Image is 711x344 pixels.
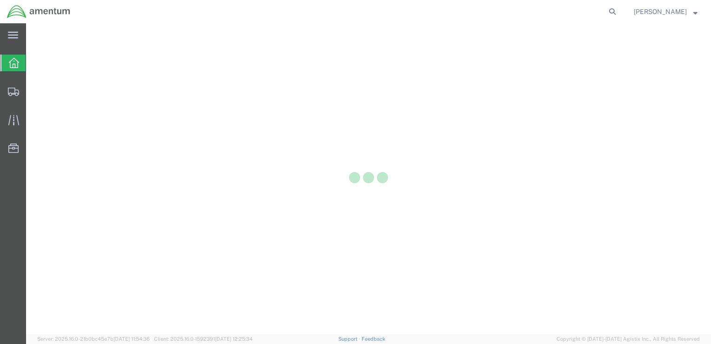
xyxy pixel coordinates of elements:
[154,336,253,342] span: Client: 2025.16.0-1592391
[633,6,698,17] button: [PERSON_NAME]
[362,336,385,342] a: Feedback
[338,336,362,342] a: Support
[114,336,150,342] span: [DATE] 11:54:36
[37,336,150,342] span: Server: 2025.16.0-21b0bc45e7b
[634,7,687,17] span: Jeff Plummer
[215,336,253,342] span: [DATE] 12:25:34
[7,5,71,19] img: logo
[557,335,700,343] span: Copyright © [DATE]-[DATE] Agistix Inc., All Rights Reserved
